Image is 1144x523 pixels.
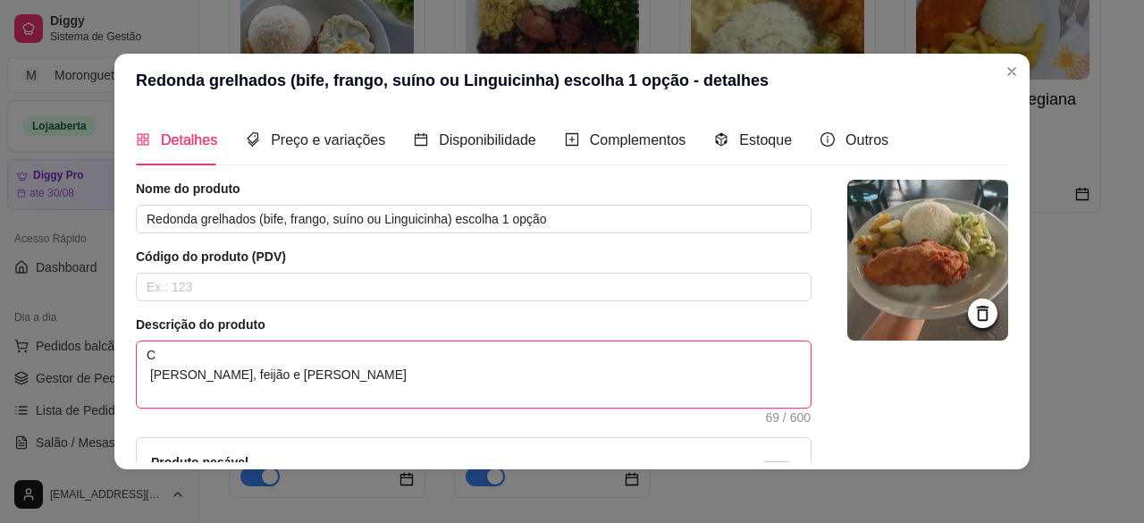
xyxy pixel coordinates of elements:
[439,132,536,148] span: Disponibilidade
[820,132,835,147] span: info-circle
[847,180,1008,341] img: logo da loja
[565,132,579,147] span: plus-square
[136,273,812,301] input: Ex.: 123
[161,132,217,148] span: Detalhes
[136,316,812,333] article: Descrição do produto
[590,132,686,148] span: Complementos
[137,342,811,408] textarea: batata frita e mix de legumes ao molho branco Arroz, feijão e salada
[714,132,728,147] span: code-sandbox
[997,57,1026,86] button: Close
[136,180,812,198] article: Nome do produto
[271,132,385,148] span: Preço e variações
[414,132,428,147] span: calendar
[136,132,150,147] span: appstore
[739,132,792,148] span: Estoque
[136,205,812,233] input: Ex.: Hamburguer de costela
[246,132,260,147] span: tags
[151,455,248,469] label: Produto pesável
[114,54,1030,107] header: Redonda grelhados (bife, frango, suíno ou Linguicinha) escolha 1 opção - detalhes
[136,248,812,266] article: Código do produto (PDV)
[845,132,888,148] span: Outros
